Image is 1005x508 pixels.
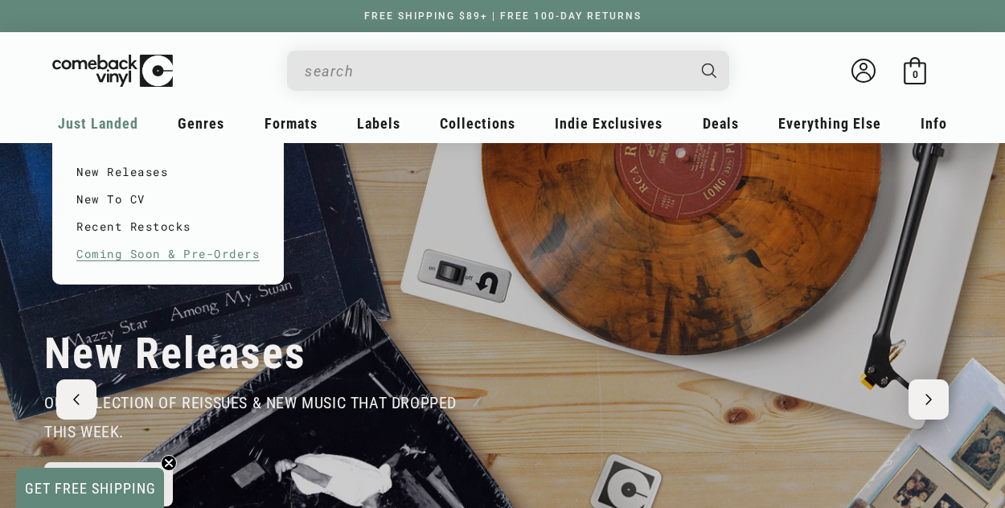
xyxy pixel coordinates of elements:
[688,51,732,91] button: Search
[287,51,729,91] div: Search
[555,115,662,132] span: Indie Exclusives
[76,240,260,268] a: Coming Soon & Pre-Orders
[44,462,173,506] a: shop now
[440,115,515,132] span: Collections
[348,10,658,22] a: FREE SHIPPING $89+ | FREE 100-DAY RETURNS
[357,115,400,132] span: Labels
[305,55,686,88] input: When autocomplete results are available use up and down arrows to review and enter to select
[44,393,457,441] span: our selection of reissues & new music that dropped this week.
[76,213,260,240] a: Recent Restocks
[44,327,306,380] h2: New Releases
[76,186,260,213] a: New To CV
[703,115,739,132] span: Deals
[161,455,177,471] button: Close teaser
[778,115,881,132] span: Everything Else
[25,480,156,497] span: GET FREE SHIPPING
[265,115,318,132] span: Formats
[58,115,138,132] span: Just Landed
[76,158,260,186] a: New Releases
[921,115,947,132] span: Info
[178,115,224,132] span: Genres
[913,68,918,80] span: 0
[16,468,164,508] div: GET FREE SHIPPINGClose teaser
